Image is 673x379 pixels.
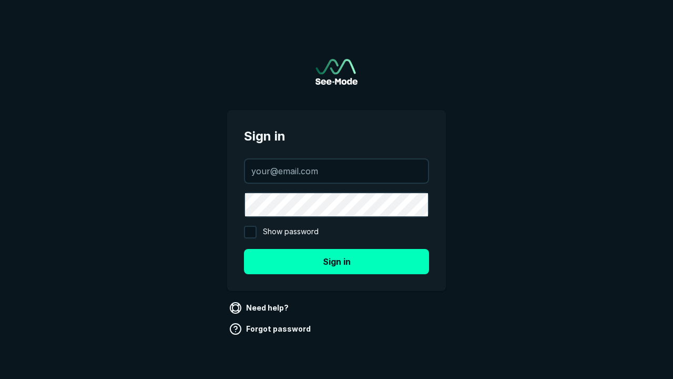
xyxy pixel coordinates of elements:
[245,159,428,183] input: your@email.com
[227,300,293,316] a: Need help?
[263,226,319,238] span: Show password
[244,249,429,274] button: Sign in
[315,59,358,85] img: See-Mode Logo
[244,127,429,146] span: Sign in
[227,321,315,337] a: Forgot password
[315,59,358,85] a: Go to sign in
